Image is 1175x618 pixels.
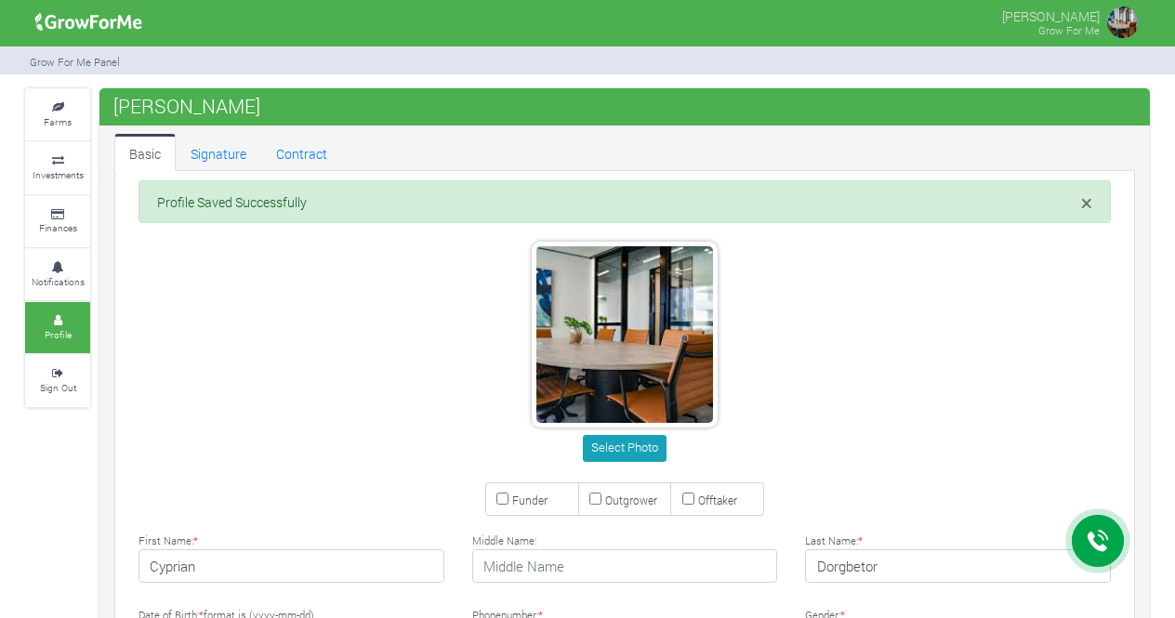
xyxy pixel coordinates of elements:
a: Notifications [25,249,90,300]
a: Sign Out [25,355,90,406]
small: Sign Out [40,381,76,394]
label: Middle Name: [472,533,536,549]
input: Funder [496,493,508,505]
button: Close [1081,192,1092,214]
a: Investments [25,142,90,193]
a: Farms [25,89,90,140]
a: Finances [25,196,90,247]
input: Last Name [805,549,1111,583]
a: Basic [114,134,176,171]
small: Farms [44,115,72,128]
small: Investments [33,168,84,181]
span: [PERSON_NAME] [109,87,265,125]
input: First Name [139,549,444,583]
input: Outgrower [589,493,601,505]
small: Outgrower [605,493,657,507]
img: growforme image [1104,4,1142,41]
small: Grow For Me [1038,23,1100,37]
span: × [1081,189,1092,217]
small: Grow For Me Panel [30,55,120,69]
a: Profile [25,302,90,353]
div: Profile Saved Successfully [139,180,1111,223]
button: Select Photo [583,435,666,462]
small: Funder [512,493,548,507]
p: [PERSON_NAME] [1002,4,1100,26]
small: Offtaker [698,493,737,507]
small: Finances [39,221,77,234]
input: Middle Name [472,549,778,583]
label: First Name: [139,533,198,549]
label: Last Name: [805,533,863,549]
a: Signature [176,134,261,171]
small: Notifications [32,275,85,288]
input: Offtaker [682,493,694,505]
small: Profile [45,328,72,341]
a: Contract [261,134,342,171]
img: growforme image [29,4,149,41]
